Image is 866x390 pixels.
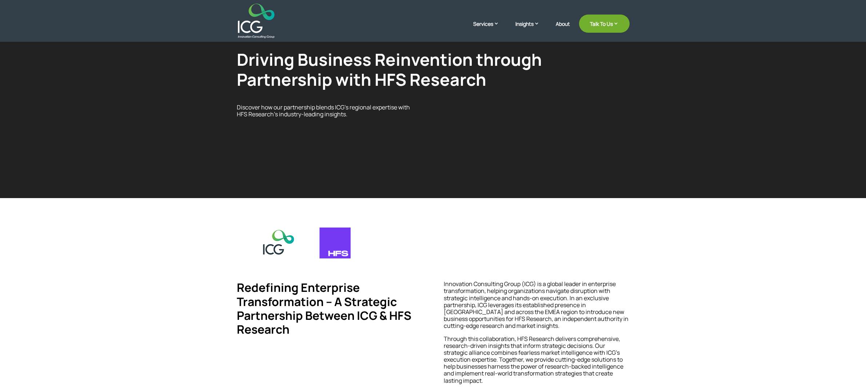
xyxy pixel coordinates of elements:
[515,20,547,38] a: Insights
[319,228,351,258] img: HFS_Primary_Logo 1
[237,48,542,71] span: Driving Business Reinvention through
[556,21,570,38] a: About
[237,110,347,118] span: HFS Research’s industry-leading insights.
[237,103,410,111] span: Discover how our partnership blends ICG’s regional expertise with
[444,335,629,390] p: Through this collaboration, HFS Research delivers comprehensive, research-driven insights that in...
[473,20,506,38] a: Services
[238,4,275,38] img: ICG
[260,228,298,260] img: icg-logo
[444,281,629,335] p: Innovation Consulting Group (ICG) is a global leader in enterprise transformation, helping organi...
[579,15,630,33] a: Talk To Us
[237,68,486,91] span: Partnership with HFS Research
[237,281,422,340] h4: Redefining Enterprise Transformation – A Strategic Partnership Between ICG & HFS Research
